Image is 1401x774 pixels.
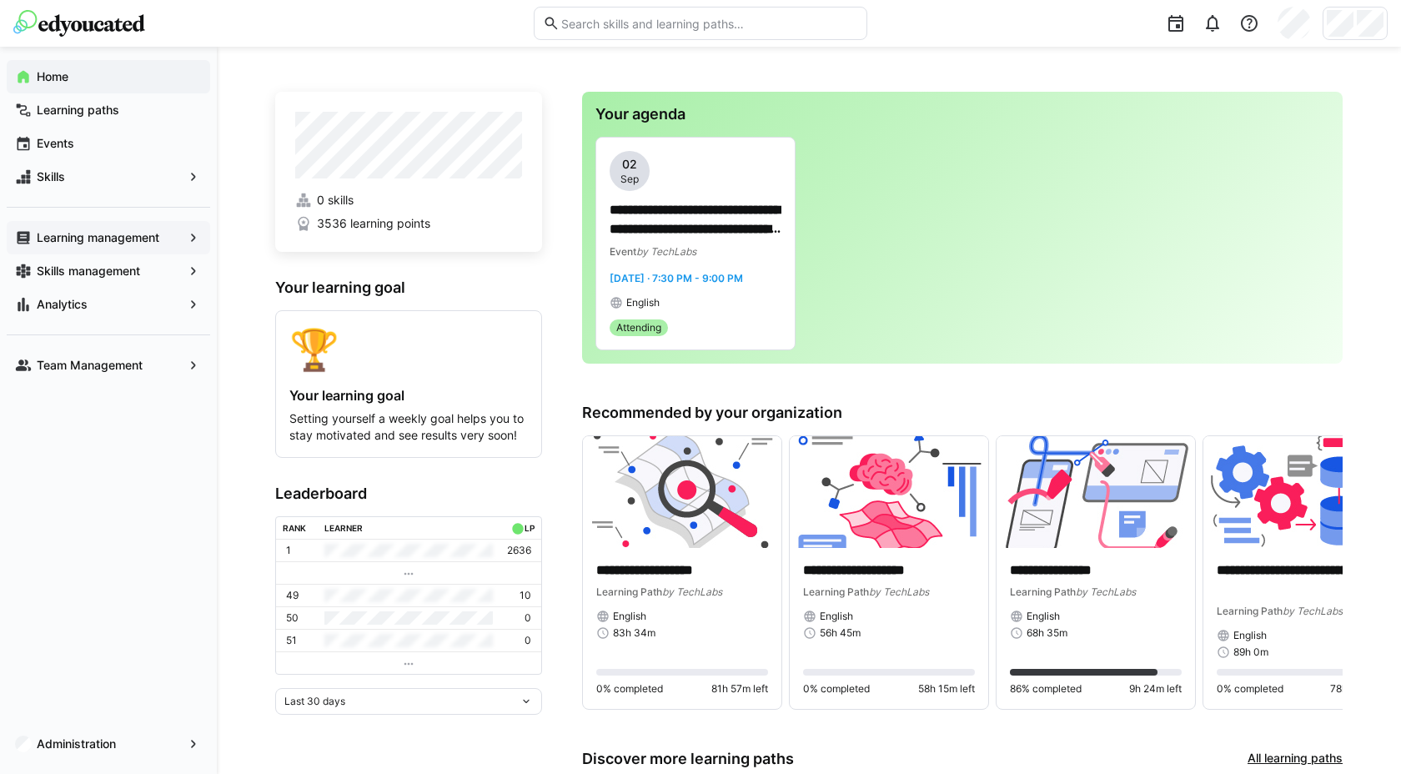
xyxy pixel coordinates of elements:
span: 83h 34m [613,626,655,640]
span: Learning Path [596,586,662,598]
img: image [790,436,988,548]
h3: Your learning goal [275,279,542,297]
span: Learning Path [1217,605,1283,617]
span: 56h 45m [820,626,861,640]
h3: Discover more learning paths [582,750,794,768]
p: 51 [286,634,297,647]
a: 0 skills [295,192,522,209]
span: 78h 50m left [1330,682,1388,696]
span: by TechLabs [662,586,722,598]
a: All learning paths [1248,750,1343,768]
div: Rank [283,523,306,533]
span: Learning Path [1010,586,1076,598]
p: Setting yourself a weekly goal helps you to stay motivated and see results very soon! [289,410,528,444]
span: 81h 57m left [711,682,768,696]
span: Last 30 days [284,695,345,708]
span: 68h 35m [1027,626,1067,640]
h4: Your learning goal [289,387,528,404]
p: 2636 [507,544,531,557]
span: English [1233,629,1267,642]
h3: Recommended by your organization [582,404,1343,422]
span: English [626,296,660,309]
span: English [820,610,853,623]
span: 89h 0m [1233,646,1268,659]
span: 9h 24m left [1129,682,1182,696]
span: 86% completed [1010,682,1082,696]
span: 02 [622,156,637,173]
span: 0% completed [596,682,663,696]
span: Event [610,245,636,258]
p: 1 [286,544,291,557]
p: 10 [520,589,531,602]
img: image [997,436,1195,548]
span: Sep [620,173,639,186]
span: 3536 learning points [317,215,430,232]
span: by TechLabs [869,586,929,598]
span: English [613,610,646,623]
span: [DATE] · 7:30 PM - 9:00 PM [610,272,743,284]
input: Search skills and learning paths… [560,16,858,31]
span: 0% completed [803,682,870,696]
p: 0 [525,611,531,625]
div: LP [525,523,535,533]
div: 🏆 [289,324,528,374]
span: by TechLabs [1076,586,1136,598]
p: 49 [286,589,299,602]
span: 0 skills [317,192,354,209]
h3: Your agenda [595,105,1329,123]
span: 58h 15m left [918,682,975,696]
span: Attending [616,321,661,334]
span: by TechLabs [636,245,696,258]
div: Learner [324,523,363,533]
span: by TechLabs [1283,605,1343,617]
p: 0 [525,634,531,647]
span: English [1027,610,1060,623]
p: 50 [286,611,299,625]
span: Learning Path [803,586,869,598]
span: 0% completed [1217,682,1283,696]
img: image [583,436,781,548]
h3: Leaderboard [275,485,542,503]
